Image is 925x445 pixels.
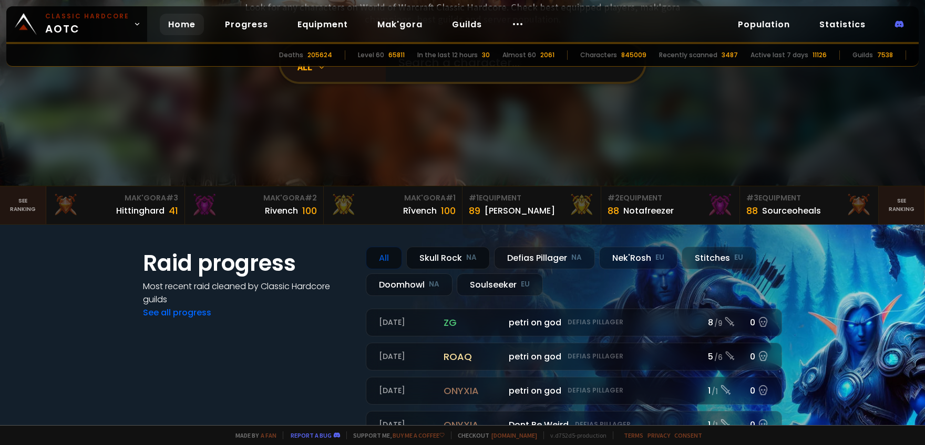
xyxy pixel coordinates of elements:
[674,431,702,439] a: Consent
[469,193,479,203] span: # 1
[482,50,490,60] div: 30
[469,193,594,204] div: Equipment
[469,204,480,218] div: 89
[879,186,925,224] a: Seeranking
[466,252,477,263] small: NA
[608,193,620,203] span: # 2
[358,50,384,60] div: Level 60
[45,12,129,21] small: Classic Hardcore
[305,193,317,203] span: # 2
[811,14,874,35] a: Statistics
[53,193,178,204] div: Mak'Gora
[417,50,478,60] div: In the last 12 hours
[297,61,386,73] div: All
[740,186,879,224] a: #3Equipment88Sourceoheals
[291,431,332,439] a: Report a bug
[366,247,402,269] div: All
[813,50,827,60] div: 11126
[393,431,445,439] a: Buy me a coffee
[608,193,733,204] div: Equipment
[116,204,165,217] div: Hittinghard
[762,204,821,217] div: Sourceoheals
[143,306,211,319] a: See all progress
[324,186,462,224] a: Mak'Gora#1Rîvench100
[307,50,332,60] div: 205624
[366,377,782,405] a: [DATE]onyxiapetri on godDefias Pillager1 /10
[143,247,353,280] h1: Raid progress
[647,431,670,439] a: Privacy
[366,273,453,296] div: Doomhowl
[241,1,684,25] h3: Look for any characters on World of Warcraft Classic Hardcore. Check best equipped players, mak'g...
[451,431,537,439] span: Checkout
[751,50,808,60] div: Active last 7 days
[403,204,437,217] div: Rîvench
[457,273,543,296] div: Soulseeker
[166,193,178,203] span: # 3
[191,193,317,204] div: Mak'Gora
[621,50,646,60] div: 845009
[366,309,782,336] a: [DATE]zgpetri on godDefias Pillager8 /90
[366,411,782,439] a: [DATE]onyxiaDont Be WeirdDefias Pillager1 /10
[346,431,445,439] span: Support me,
[265,204,298,217] div: Rivench
[302,204,317,218] div: 100
[169,204,178,218] div: 41
[571,252,582,263] small: NA
[217,14,276,35] a: Progress
[852,50,873,60] div: Guilds
[491,431,537,439] a: [DOMAIN_NAME]
[543,431,607,439] span: v. d752d5 - production
[729,14,798,35] a: Population
[143,280,353,306] h4: Most recent raid cleaned by Classic Hardcore guilds
[746,193,872,204] div: Equipment
[444,14,490,35] a: Guilds
[441,204,456,218] div: 100
[6,6,147,42] a: Classic HardcoreAOTC
[521,279,530,290] small: EU
[160,14,204,35] a: Home
[46,186,185,224] a: Mak'Gora#3Hittinghard41
[429,279,439,290] small: NA
[722,50,738,60] div: 3487
[279,50,303,60] div: Deaths
[623,204,674,217] div: Notafreezer
[659,50,717,60] div: Recently scanned
[330,193,456,204] div: Mak'Gora
[289,14,356,35] a: Equipment
[406,247,490,269] div: Skull Rock
[185,186,324,224] a: Mak'Gora#2Rivench100
[599,247,677,269] div: Nek'Rosh
[877,50,893,60] div: 7538
[502,50,536,60] div: Almost 60
[746,204,758,218] div: 88
[682,247,756,269] div: Stitches
[540,50,554,60] div: 2061
[388,50,405,60] div: 65811
[608,204,619,218] div: 88
[734,252,743,263] small: EU
[229,431,276,439] span: Made by
[462,186,601,224] a: #1Equipment89[PERSON_NAME]
[369,14,431,35] a: Mak'gora
[655,252,664,263] small: EU
[446,193,456,203] span: # 1
[45,12,129,37] span: AOTC
[366,343,782,370] a: [DATE]roaqpetri on godDefias Pillager5 /60
[494,247,595,269] div: Defias Pillager
[601,186,740,224] a: #2Equipment88Notafreezer
[485,204,555,217] div: [PERSON_NAME]
[746,193,758,203] span: # 3
[261,431,276,439] a: a fan
[624,431,643,439] a: Terms
[580,50,617,60] div: Characters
